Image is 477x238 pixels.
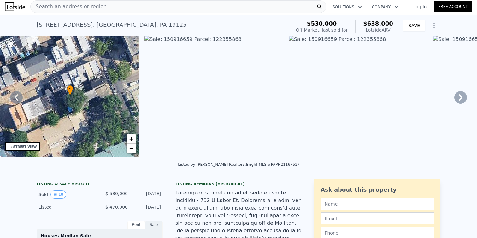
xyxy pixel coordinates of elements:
button: Solutions [327,1,367,13]
span: • [67,86,73,92]
div: Off Market, last sold for [296,27,348,33]
button: Show Options [428,19,440,32]
button: Company [367,1,403,13]
input: Name [321,198,434,210]
div: Listing Remarks (Historical) [175,182,302,187]
button: View historical data [50,190,66,199]
button: SAVE [403,20,425,31]
div: Lotside ARV [363,27,393,33]
div: [DATE] [133,204,161,210]
span: $638,000 [363,20,393,27]
span: $ 530,000 [105,191,128,196]
div: • [67,85,73,96]
span: $ 470,000 [105,205,128,210]
a: Free Account [434,1,472,12]
div: LISTING & SALE HISTORY [37,182,163,188]
div: Ask about this property [321,185,434,194]
img: Sale: 150916659 Parcel: 122355868 [289,36,428,157]
a: Zoom out [127,144,136,153]
div: Listed [38,204,95,210]
div: [DATE] [133,190,161,199]
input: Email [321,212,434,224]
a: Log In [406,3,434,10]
img: Sale: 150916659 Parcel: 122355868 [144,36,284,157]
div: STREET VIEW [13,144,37,149]
span: $530,000 [307,20,337,27]
span: Search an address or region [31,3,107,10]
span: − [129,144,133,152]
span: + [129,135,133,143]
div: [STREET_ADDRESS] , [GEOGRAPHIC_DATA] , PA 19125 [37,20,187,29]
div: Rent [127,221,145,229]
img: Lotside [5,2,25,11]
a: Zoom in [127,134,136,144]
div: Sold [38,190,95,199]
div: Listed by [PERSON_NAME] Realtors (Bright MLS #PAPH2116752) [178,162,299,167]
div: Sale [145,221,163,229]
